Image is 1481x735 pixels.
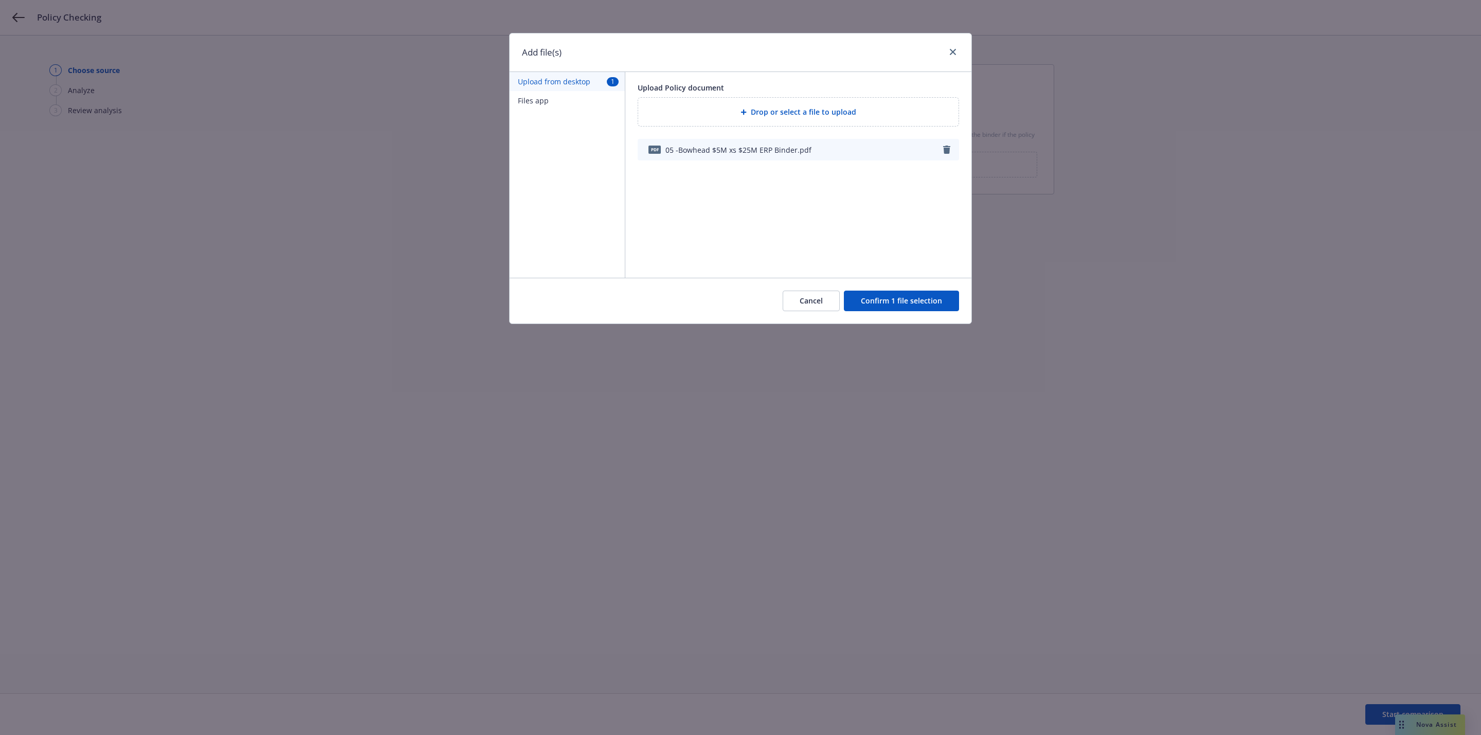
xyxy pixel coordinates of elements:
h1: Add file(s) [522,46,562,59]
div: Upload Policy document [638,82,959,93]
span: 1 [607,77,619,86]
div: Drop or select a file to upload [638,97,959,127]
button: Upload from desktop1 [510,72,625,91]
span: pdf [648,146,661,153]
a: close [947,46,959,58]
span: Drop or select a file to upload [751,106,856,117]
button: Files app [510,91,625,110]
button: Confirm 1 file selection [844,291,959,311]
button: Cancel [783,291,840,311]
span: 05 -Bowhead $5M xs $25M ERP Binder.pdf [665,145,811,155]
